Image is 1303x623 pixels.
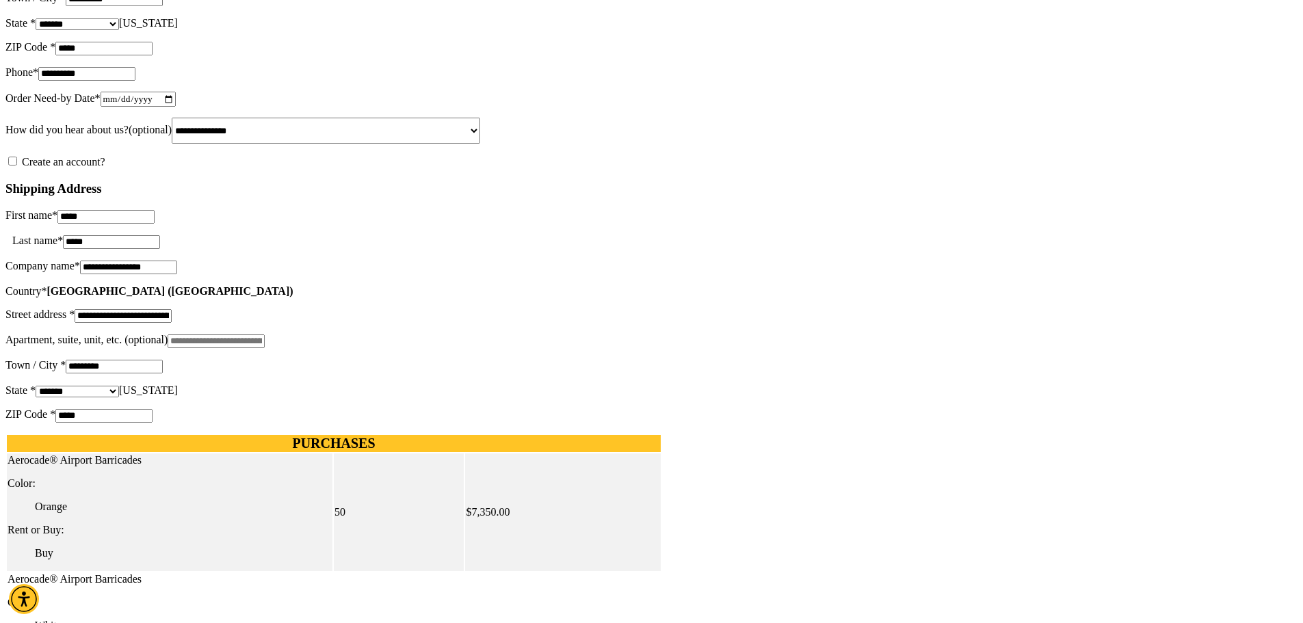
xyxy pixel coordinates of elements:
dt: Rent or Buy: [8,524,332,536]
label: State [5,384,36,396]
bdi: 7,350.00 [466,506,510,518]
input: Create an account? [8,157,17,165]
label: First name [5,209,57,221]
span: North Carolina [119,384,178,396]
td: 50 [334,453,464,571]
p: Orange [35,501,332,513]
h2: PURCHASES [8,436,660,451]
label: Phone [5,66,38,78]
strong: [GEOGRAPHIC_DATA] ([GEOGRAPHIC_DATA]) [47,285,293,297]
td: Aerocade® Airport Barricades [7,453,332,571]
label: Street address [5,308,75,320]
div: Accessibility Menu [9,584,39,614]
span: State/Province [119,17,178,29]
span: (optional) [124,334,168,345]
span: $ [466,506,471,518]
span: Georgia [119,17,178,29]
label: Order Need-by Date [5,92,101,104]
dt: Color: [8,477,332,490]
dt: Color: [8,596,332,609]
label: Town / City [5,359,66,371]
label: Country [5,285,47,297]
label: Apartment, suite, unit, etc. [5,334,168,345]
span: Shipping Address [5,181,102,196]
span: State/Province [119,384,178,396]
label: ZIP Code [5,41,55,53]
span: (optional) [129,124,172,135]
span: Create an account? [22,156,105,168]
label: Company name [5,260,80,271]
label: State [5,17,36,29]
label: How did you hear about us? [5,124,172,135]
label: Last name [12,235,63,246]
p: Buy [35,547,332,559]
label: ZIP Code [5,408,55,420]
